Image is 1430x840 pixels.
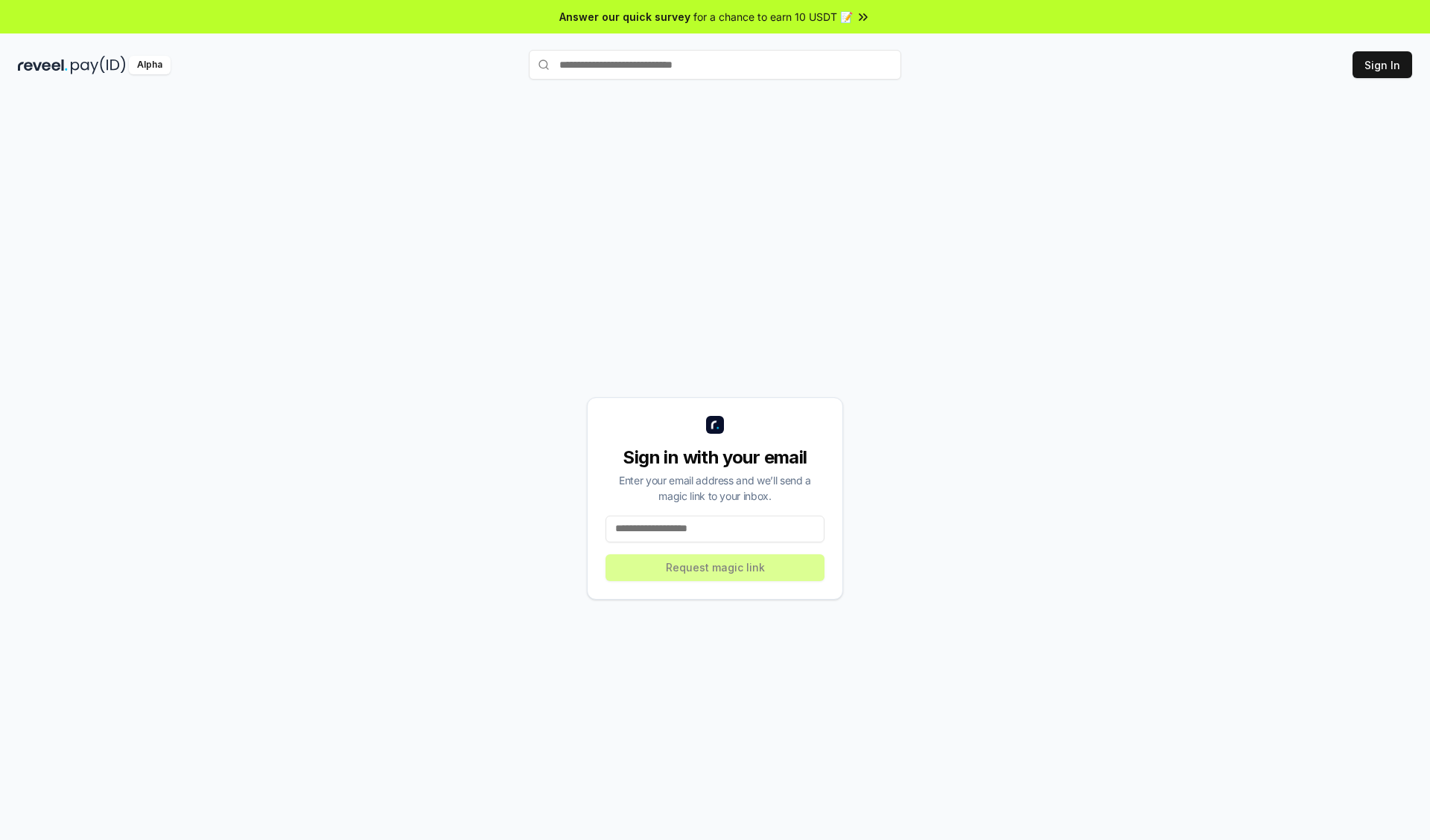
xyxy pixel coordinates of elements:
img: reveel_dark [18,56,68,74]
div: Alpha [129,56,171,74]
img: logo_small [706,416,724,434]
img: pay_id [71,56,126,74]
span: for a chance to earn 10 USDT 📝 [693,9,853,25]
button: Sign In [1353,51,1412,78]
div: Enter your email address and we’ll send a magic link to your inbox. [606,472,824,504]
span: Answer our quick survey [559,9,690,25]
div: Sign in with your email [606,446,824,469]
